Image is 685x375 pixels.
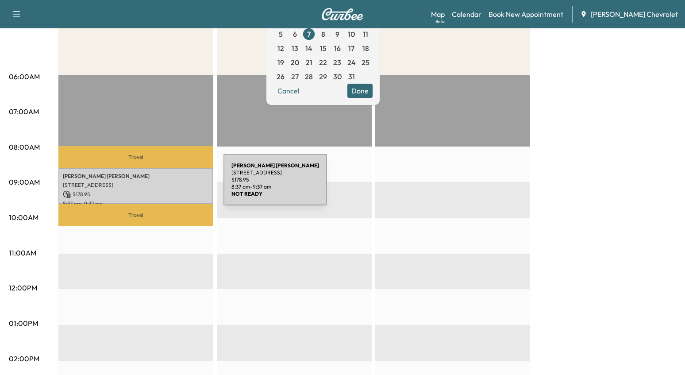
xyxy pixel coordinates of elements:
[9,106,39,117] p: 07:00AM
[9,353,39,364] p: 02:00PM
[307,29,311,39] span: 7
[321,8,364,20] img: Curbee Logo
[348,71,355,82] span: 31
[321,29,325,39] span: 8
[273,84,304,98] button: Cancel
[591,9,678,19] span: [PERSON_NAME] Chevrolet
[292,43,298,54] span: 13
[348,29,355,39] span: 10
[279,29,283,39] span: 5
[63,173,209,180] p: [PERSON_NAME] [PERSON_NAME]
[63,190,209,198] p: $ 178.95
[291,57,299,68] span: 20
[431,9,445,19] a: MapBeta
[333,57,341,68] span: 23
[9,71,40,82] p: 06:00AM
[348,43,354,54] span: 17
[489,9,563,19] a: Book New Appointment
[63,200,209,207] p: 8:37 am - 9:37 am
[9,247,36,258] p: 11:00AM
[362,57,369,68] span: 25
[347,57,356,68] span: 24
[9,177,40,187] p: 09:00AM
[363,29,368,39] span: 11
[58,146,213,168] p: Travel
[277,57,284,68] span: 19
[9,282,37,293] p: 12:00PM
[9,318,38,329] p: 01:00PM
[362,43,369,54] span: 18
[305,71,313,82] span: 28
[319,71,327,82] span: 29
[319,57,327,68] span: 22
[58,204,213,226] p: Travel
[293,29,297,39] span: 6
[305,43,312,54] span: 14
[306,57,312,68] span: 21
[277,71,285,82] span: 26
[452,9,481,19] a: Calendar
[435,18,445,25] div: Beta
[63,182,209,189] p: [STREET_ADDRESS]
[333,71,342,82] span: 30
[335,29,339,39] span: 9
[9,142,40,152] p: 08:00AM
[347,84,373,98] button: Done
[320,43,327,54] span: 15
[291,71,299,82] span: 27
[9,212,38,223] p: 10:00AM
[334,43,341,54] span: 16
[277,43,284,54] span: 12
